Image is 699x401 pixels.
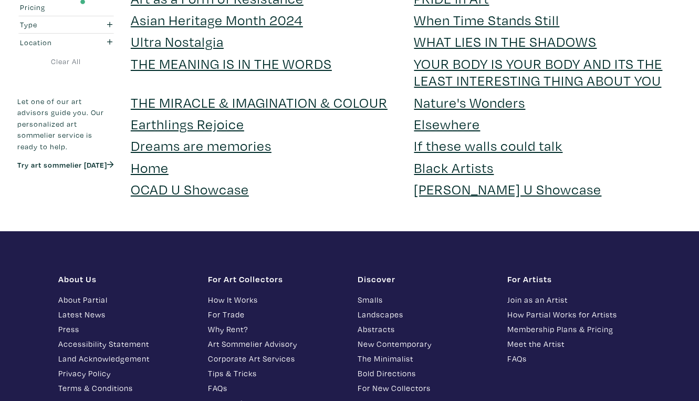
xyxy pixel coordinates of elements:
[208,309,342,321] a: For Trade
[414,54,662,89] a: YOUR BODY IS YOUR BODY AND ITS THE LEAST INTERESTING THING ABOUT YOU
[507,338,641,350] a: Meet the Artist
[17,34,115,51] button: Location
[58,274,192,284] h1: About Us
[58,323,192,335] a: Press
[358,323,492,335] a: Abstracts
[131,136,272,155] a: Dreams are memories
[131,115,244,133] a: Earthlings Rejoice
[507,274,641,284] h1: For Artists
[507,294,641,306] a: Join as an Artist
[208,294,342,306] a: How It Works
[208,323,342,335] a: Why Rent?
[507,353,641,365] a: FAQs
[358,274,492,284] h1: Discover
[20,37,86,48] div: Location
[414,32,597,50] a: WHAT LIES IN THE SHADOWS
[208,367,342,379] a: Tips & Tricks
[17,181,115,203] iframe: Customer reviews powered by Trustpilot
[358,382,492,394] a: For New Collectors
[358,367,492,379] a: Bold Directions
[131,54,332,73] a: THE MEANING IS IN THE WORDS
[17,160,114,170] a: Try art sommelier [DATE]
[58,353,192,365] a: Land Acknowledgement
[58,338,192,350] a: Accessibility Statement
[414,93,525,111] a: Nature's Wonders
[58,309,192,321] a: Latest News
[414,11,559,29] a: When Time Stands Still
[17,56,115,67] a: Clear All
[131,158,169,177] a: Home
[208,382,342,394] a: FAQs
[58,294,192,306] a: About Partial
[20,19,86,30] div: Type
[358,294,492,306] a: Smalls
[358,309,492,321] a: Landscapes
[507,309,641,321] a: How Partial Works for Artists
[131,180,249,198] a: OCAD U Showcase
[358,353,492,365] a: The Minimalist
[208,274,342,284] h1: For Art Collectors
[414,158,494,177] a: Black Artists
[208,353,342,365] a: Corporate Art Services
[208,338,342,350] a: Art Sommelier Advisory
[131,93,388,111] a: THE MIRACLE & IMAGINATION & COLOUR
[131,32,224,50] a: Ultra Nostalgia
[507,323,641,335] a: Membership Plans & Pricing
[58,382,192,394] a: Terms & Conditions
[414,180,601,198] a: [PERSON_NAME] U Showcase
[414,136,562,155] a: If these walls could talk
[131,11,303,29] a: Asian Heritage Month 2024
[414,115,480,133] a: Elsewhere
[17,96,115,152] p: Let one of our art advisors guide you. Our personalized art sommelier service is ready to help.
[358,338,492,350] a: New Contemporary
[58,367,192,379] a: Privacy Policy
[17,16,115,34] button: Type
